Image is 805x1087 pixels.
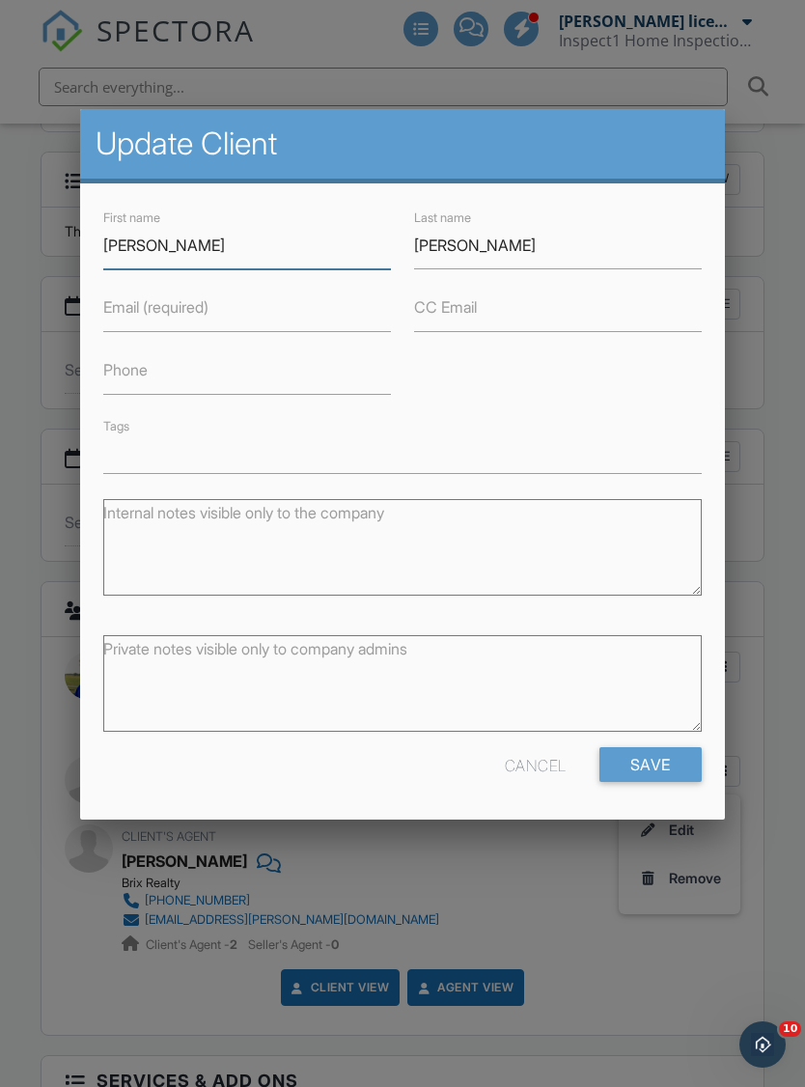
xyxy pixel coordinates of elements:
iframe: Intercom live chat [739,1021,786,1068]
label: Tags [103,419,129,433]
label: Email (required) [103,296,208,318]
label: First name [103,209,160,227]
h2: Update Client [96,125,708,163]
input: Save [599,747,702,782]
label: Last name [414,209,471,227]
label: CC Email [414,296,477,318]
label: Phone [103,359,148,380]
span: 10 [779,1021,801,1037]
label: Internal notes visible only to the company [103,502,384,523]
label: Private notes visible only to company admins [103,638,407,659]
div: Cancel [505,747,567,782]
